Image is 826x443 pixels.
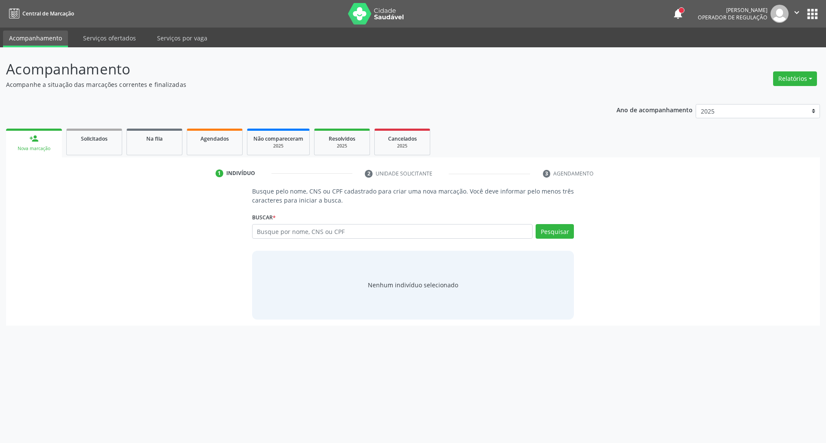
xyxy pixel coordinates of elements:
button:  [789,5,805,23]
div: 2025 [381,143,424,149]
span: Solicitados [81,135,108,142]
p: Acompanhe a situação das marcações correntes e finalizadas [6,80,576,89]
button: Pesquisar [536,224,574,239]
div: Indivíduo [226,169,255,177]
div: Nenhum indivíduo selecionado [368,280,458,289]
div: 2025 [253,143,303,149]
p: Ano de acompanhamento [616,104,693,115]
span: Resolvidos [329,135,355,142]
div: 1 [216,169,223,177]
p: Acompanhamento [6,58,576,80]
button: apps [805,6,820,22]
a: Acompanhamento [3,31,68,47]
div: Nova marcação [12,145,56,152]
label: Buscar [252,211,276,224]
input: Busque por nome, CNS ou CPF [252,224,533,239]
span: Agendados [200,135,229,142]
div: 2025 [321,143,364,149]
a: Serviços por vaga [151,31,213,46]
img: img [771,5,789,23]
p: Busque pelo nome, CNS ou CPF cadastrado para criar uma nova marcação. Você deve informar pelo men... [252,187,574,205]
a: Serviços ofertados [77,31,142,46]
span: Não compareceram [253,135,303,142]
span: Central de Marcação [22,10,74,17]
button: Relatórios [773,71,817,86]
button: notifications [672,8,684,20]
span: Cancelados [388,135,417,142]
a: Central de Marcação [6,6,74,21]
div: person_add [29,134,39,143]
div: [PERSON_NAME] [698,6,767,14]
span: Na fila [146,135,163,142]
span: Operador de regulação [698,14,767,21]
i:  [792,8,801,17]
